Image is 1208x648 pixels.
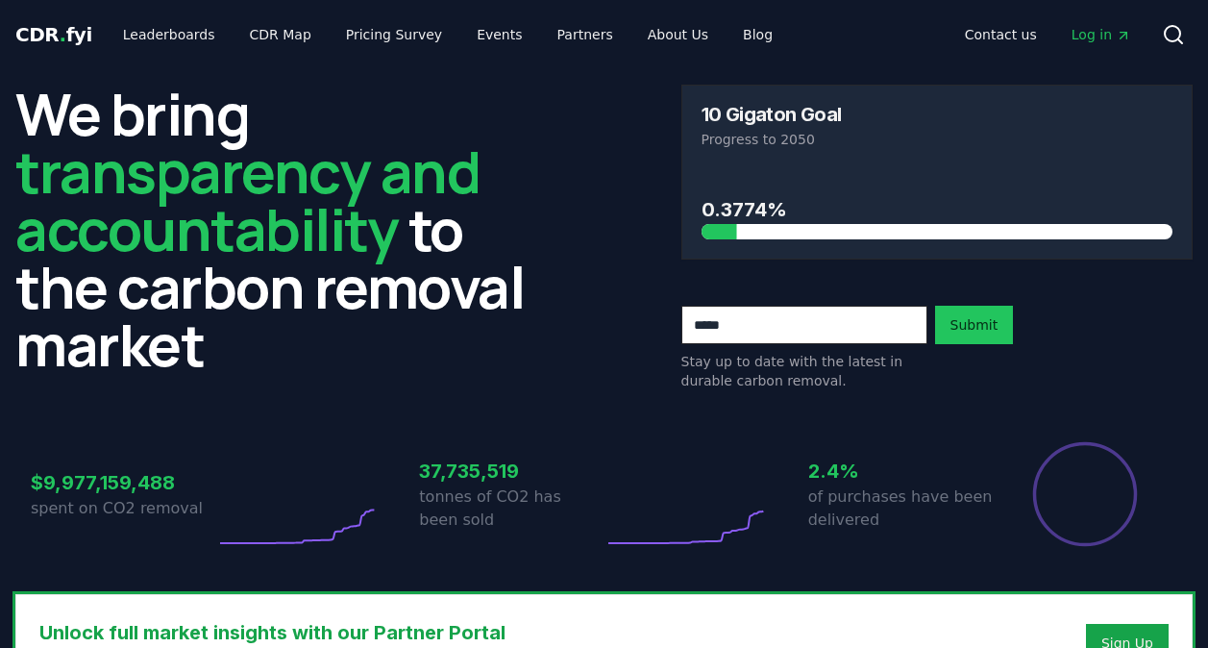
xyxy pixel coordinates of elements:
nav: Main [949,17,1146,52]
span: CDR fyi [15,23,92,46]
p: Stay up to date with the latest in durable carbon removal. [681,352,927,390]
span: . [60,23,66,46]
a: Partners [542,17,629,52]
p: spent on CO2 removal [31,497,215,520]
a: Leaderboards [108,17,231,52]
h3: $9,977,159,488 [31,468,215,497]
p: tonnes of CO2 has been sold [419,486,604,532]
p: of purchases have been delivered [808,486,993,532]
a: Log in [1056,17,1146,52]
h2: We bring to the carbon removal market [15,85,528,373]
h3: 10 Gigaton Goal [702,105,842,124]
h3: 0.3774% [702,195,1173,224]
h3: 37,735,519 [419,457,604,486]
button: Submit [935,306,1014,344]
span: transparency and accountability [15,132,480,268]
a: CDR.fyi [15,21,92,48]
div: Percentage of sales delivered [1031,440,1139,548]
h3: 2.4% [808,457,993,486]
a: Blog [727,17,788,52]
nav: Main [108,17,788,52]
a: Contact us [949,17,1052,52]
a: Pricing Survey [331,17,457,52]
a: CDR Map [234,17,327,52]
p: Progress to 2050 [702,130,1173,149]
h3: Unlock full market insights with our Partner Portal [39,618,876,647]
span: Log in [1072,25,1131,44]
a: Events [461,17,537,52]
a: About Us [632,17,724,52]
